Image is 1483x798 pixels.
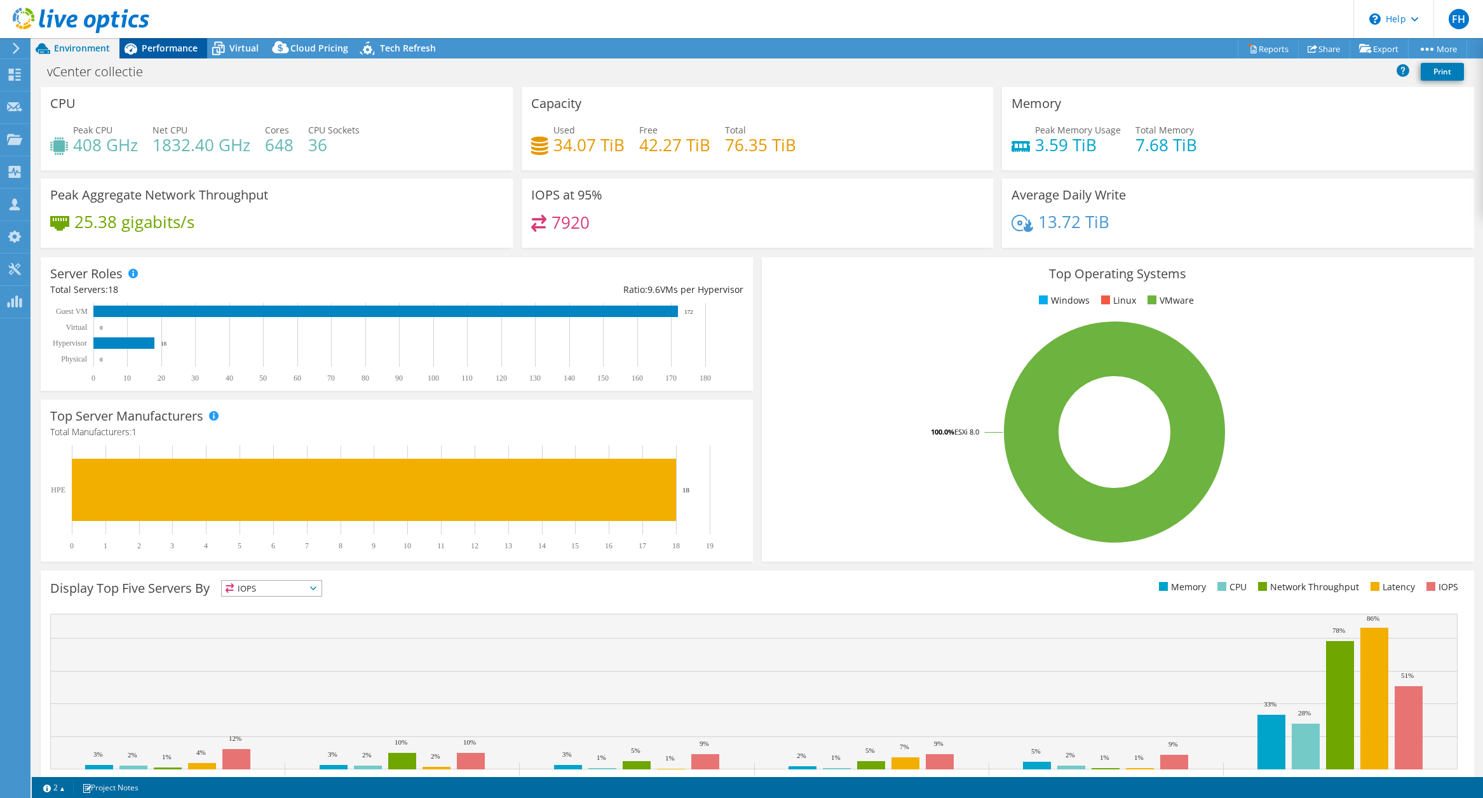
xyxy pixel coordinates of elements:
[684,309,693,315] text: 172
[531,188,602,202] h3: IOPS at 95%
[900,743,909,750] text: 7%
[639,138,710,152] h4: 42.27 TiB
[1408,39,1467,58] a: More
[531,97,581,111] h3: Capacity
[41,65,163,79] h1: vCenter collectie
[954,427,979,436] tspan: ESXi 8.0
[1031,747,1041,755] text: 5%
[571,541,579,550] text: 15
[831,754,841,761] text: 1%
[1066,776,1145,785] text: ppp-vsethost-05.ppp.intra
[66,323,88,332] text: Virtual
[191,374,199,382] text: 30
[74,215,194,229] h4: 25.38 gigabits/s
[632,374,643,382] text: 160
[1135,138,1197,152] h4: 7.68 TiB
[599,776,675,785] text: ppp-vmhost-09.ppp.intra
[308,138,360,152] h4: 36
[463,738,476,746] text: 10%
[259,374,267,382] text: 50
[73,124,112,136] span: Peak CPU
[725,138,796,152] h4: 76.35 TiB
[222,581,322,596] span: IOPS
[196,748,206,756] text: 4%
[50,188,268,202] h3: Peak Aggregate Network Throughput
[665,754,675,762] text: 1%
[403,541,411,550] text: 10
[61,355,87,363] text: Physical
[1168,740,1178,748] text: 9%
[50,409,203,423] h3: Top Server Manufacturers
[158,374,165,382] text: 20
[54,42,110,54] span: Environment
[229,42,259,54] span: Virtual
[1238,39,1299,58] a: Reports
[271,541,275,550] text: 6
[137,541,141,550] text: 2
[51,485,65,494] text: HPE
[328,750,337,758] text: 3%
[305,541,309,550] text: 7
[597,754,606,761] text: 1%
[130,776,207,785] text: ppp-vmhost-11.ppp.intra
[70,541,74,550] text: 0
[1100,754,1109,761] text: 1%
[229,734,241,742] text: 12%
[1156,580,1206,594] li: Memory
[672,541,680,550] text: 18
[50,425,743,439] h4: Total Manufacturers:
[265,138,294,152] h4: 648
[553,138,625,152] h4: 34.07 TiB
[1066,751,1075,759] text: 2%
[934,740,944,747] text: 9%
[639,541,646,550] text: 17
[34,780,74,795] a: 2
[1421,63,1464,81] a: Print
[73,138,138,152] h4: 408 GHz
[706,541,714,550] text: 19
[152,124,187,136] span: Net CPU
[1367,614,1379,622] text: 86%
[142,42,198,54] span: Performance
[265,124,289,136] span: Cores
[100,356,103,363] text: 0
[725,124,746,136] span: Total
[428,374,439,382] text: 100
[1036,294,1090,308] li: Windows
[161,341,167,347] text: 18
[395,374,403,382] text: 90
[1264,700,1276,708] text: 33%
[56,307,88,316] text: Guest VM
[108,283,118,295] span: 18
[1449,9,1469,29] span: FH
[865,747,875,754] text: 5%
[327,374,335,382] text: 70
[597,374,609,382] text: 150
[471,541,478,550] text: 12
[529,374,541,382] text: 130
[562,750,572,758] text: 3%
[504,541,512,550] text: 13
[362,751,372,759] text: 2%
[91,374,95,382] text: 0
[1423,580,1458,594] li: IOPS
[1012,188,1126,202] h3: Average Daily Write
[1401,672,1414,679] text: 51%
[1350,39,1409,58] a: Export
[552,215,590,229] h4: 7920
[1012,97,1061,111] h3: Memory
[50,97,76,111] h3: CPU
[700,374,711,382] text: 180
[100,325,103,331] text: 0
[665,374,677,382] text: 170
[53,339,87,348] text: Hypervisor
[1369,13,1381,25] svg: \n
[104,541,107,550] text: 1
[1098,294,1136,308] li: Linux
[339,541,342,550] text: 8
[431,752,440,760] text: 2%
[132,426,137,438] span: 1
[1144,294,1194,308] li: VMware
[1255,580,1359,594] li: Network Throughput
[496,374,507,382] text: 120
